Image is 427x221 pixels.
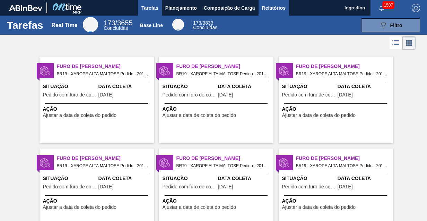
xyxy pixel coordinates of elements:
[296,155,393,162] span: Furo de Coleta
[218,83,272,90] span: Data Coleta
[83,17,98,32] div: Real Time
[159,66,170,76] img: status
[104,19,115,27] span: 173
[57,162,148,170] span: BR19 - XAROPE ALTA MALTOSE Pedido - 2016753
[262,4,286,12] span: Relatórios
[163,197,272,205] span: Ação
[282,197,391,205] span: Ação
[296,70,387,78] span: BR19 - XAROPE ALTA MALTOSE Pedido - 2016752
[282,113,356,118] span: Ajustar a data de coleta do pedido
[176,63,273,70] span: Furo de Coleta
[193,21,217,30] div: Base Line
[282,184,336,189] span: Pedido com furo de coleta
[338,184,353,189] span: 02/09/2025
[57,70,148,78] span: BR19 - XAROPE ALTA MALTOSE Pedido - 2015534
[176,70,268,78] span: BR19 - XAROPE ALTA MALTOSE Pedido - 2015536
[163,105,272,113] span: Ação
[51,22,77,28] div: Real Time
[296,162,387,170] span: BR19 - XAROPE ALTA MALTOSE Pedido - 2016755
[338,175,391,182] span: Data Coleta
[279,158,289,168] img: status
[193,25,217,30] span: Concluídas
[40,66,50,76] img: status
[193,20,213,26] span: / 3833
[165,4,197,12] span: Planejamento
[43,83,97,90] span: Situação
[218,92,233,97] span: 30/08/2025
[402,36,416,50] div: Visão em Cards
[296,63,393,70] span: Furo de Coleta
[7,21,43,29] h1: Tarefas
[338,92,353,97] span: 02/09/2025
[40,158,50,168] img: status
[141,4,158,12] span: Tarefas
[172,19,184,31] div: Base Line
[98,83,152,90] span: Data Coleta
[57,155,154,162] span: Furo de Coleta
[163,92,216,97] span: Pedido com furo de coleta
[43,184,97,189] span: Pedido com furo de coleta
[104,19,132,27] span: / 3655
[104,20,132,31] div: Real Time
[282,205,356,210] span: Ajustar a data de coleta do pedido
[279,66,289,76] img: status
[163,175,216,182] span: Situação
[204,4,255,12] span: Composição de Carga
[9,5,42,11] img: TNhmsLtSVTkK8tSr43FrP2fwEKptu5GPRR3wAAAABJRU5ErkJggg==
[176,162,268,170] span: BR19 - XAROPE ALTA MALTOSE Pedido - 2016754
[193,20,201,26] span: 173
[390,36,402,50] div: Visão em Lista
[282,175,336,182] span: Situação
[218,184,233,189] span: 02/09/2025
[98,92,114,97] span: 30/08/2025
[282,105,391,113] span: Ação
[43,197,152,205] span: Ação
[159,158,170,168] img: status
[43,175,97,182] span: Situação
[43,105,152,113] span: Ação
[338,83,391,90] span: Data Coleta
[43,92,97,97] span: Pedido com furo de coleta
[140,23,163,28] div: Base Line
[43,205,117,210] span: Ajustar a data de coleta do pedido
[361,18,420,32] button: Filtro
[371,3,393,13] button: Notificações
[163,184,216,189] span: Pedido com furo de coleta
[104,25,128,31] span: Concluídas
[176,155,273,162] span: Furo de Coleta
[382,1,394,9] span: 1507
[163,83,216,90] span: Situação
[98,175,152,182] span: Data Coleta
[57,63,154,70] span: Furo de Coleta
[218,175,272,182] span: Data Coleta
[163,205,236,210] span: Ajustar a data de coleta do pedido
[163,113,236,118] span: Ajustar a data de coleta do pedido
[412,4,420,12] img: Logout
[282,83,336,90] span: Situação
[43,113,117,118] span: Ajustar a data de coleta do pedido
[98,184,114,189] span: 02/09/2025
[282,92,336,97] span: Pedido com furo de coleta
[390,23,402,28] span: Filtro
